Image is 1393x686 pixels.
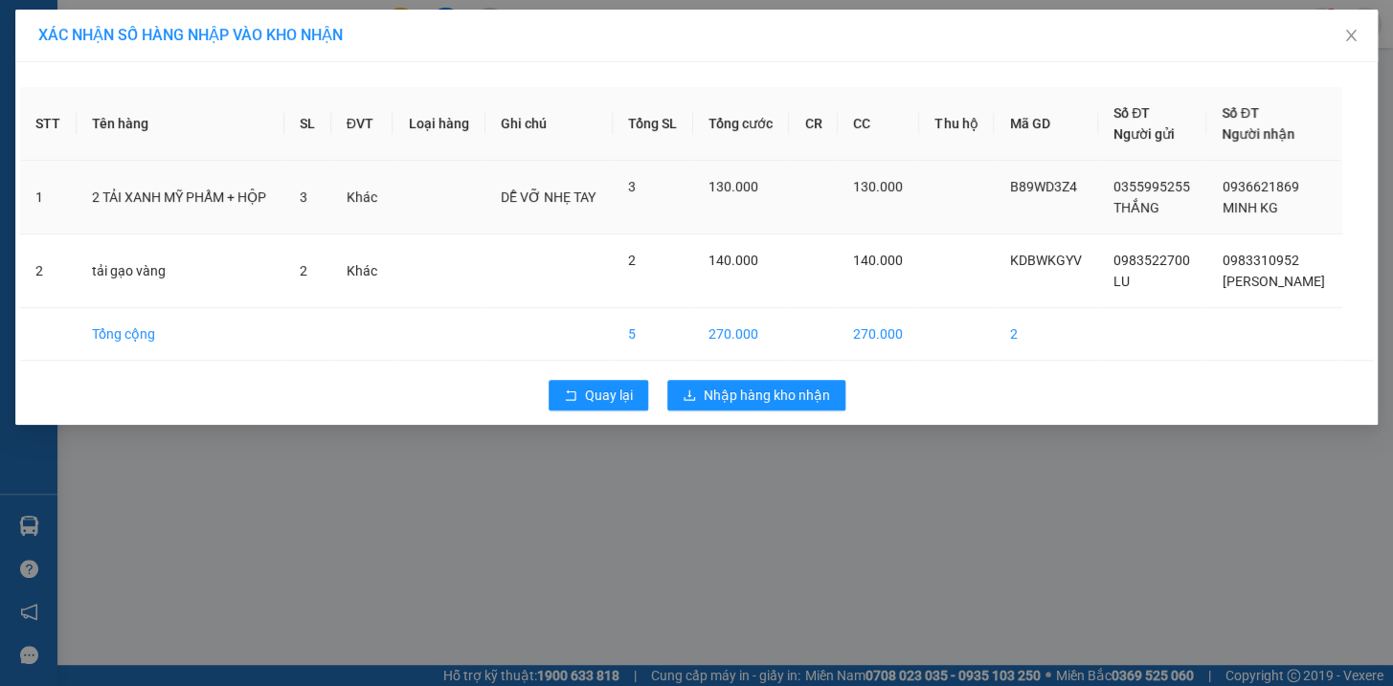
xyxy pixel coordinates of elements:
[77,234,284,308] td: tải gạo vàng
[1113,105,1150,121] span: Số ĐT
[101,111,462,232] h2: VP Nhận: VP Hàng LC
[38,26,343,44] span: XÁC NHẬN SỐ HÀNG NHẬP VÀO KHO NHẬN
[1222,179,1298,194] span: 0936621869
[693,308,789,361] td: 270.000
[994,87,1098,161] th: Mã GD
[77,161,284,234] td: 2 TẢI XANH MỸ PHẨM + HỘP
[549,380,648,410] button: rollbackQuay lại
[1113,126,1175,142] span: Người gửi
[20,161,77,234] td: 1
[116,45,234,77] b: Sao Việt
[704,385,830,406] span: Nhập hàng kho nhận
[1222,253,1298,268] span: 0983310952
[256,15,462,47] b: [DOMAIN_NAME]
[1009,179,1076,194] span: B89WD3Z4
[501,189,595,205] span: DỄ VỠ NHẸ TAY
[331,161,393,234] td: Khác
[1113,200,1159,215] span: THẮNG
[613,308,693,361] td: 5
[1324,10,1378,63] button: Close
[613,87,693,161] th: Tổng SL
[667,380,845,410] button: downloadNhập hàng kho nhận
[1113,253,1190,268] span: 0983522700
[284,87,331,161] th: SL
[683,388,696,404] span: download
[838,308,919,361] td: 270.000
[994,308,1098,361] td: 2
[11,15,106,111] img: logo.jpg
[1009,253,1081,268] span: KDBWKGYV
[1222,126,1294,142] span: Người nhận
[331,234,393,308] td: Khác
[77,87,284,161] th: Tên hàng
[300,263,307,278] span: 2
[564,388,577,404] span: rollback
[853,179,903,194] span: 130.000
[300,189,307,205] span: 3
[1222,105,1258,121] span: Số ĐT
[11,111,154,143] h2: KJYPBA3F
[708,253,758,268] span: 140.000
[693,87,789,161] th: Tổng cước
[853,253,903,268] span: 140.000
[1113,179,1190,194] span: 0355995255
[1113,274,1130,289] span: LU
[838,87,919,161] th: CC
[20,234,77,308] td: 2
[1343,28,1359,43] span: close
[20,87,77,161] th: STT
[1222,200,1277,215] span: MINH KG
[331,87,393,161] th: ĐVT
[77,308,284,361] td: Tổng cộng
[585,385,633,406] span: Quay lại
[393,87,484,161] th: Loại hàng
[919,87,994,161] th: Thu hộ
[485,87,613,161] th: Ghi chú
[628,179,636,194] span: 3
[1222,274,1324,289] span: [PERSON_NAME]
[708,179,758,194] span: 130.000
[628,253,636,268] span: 2
[789,87,838,161] th: CR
